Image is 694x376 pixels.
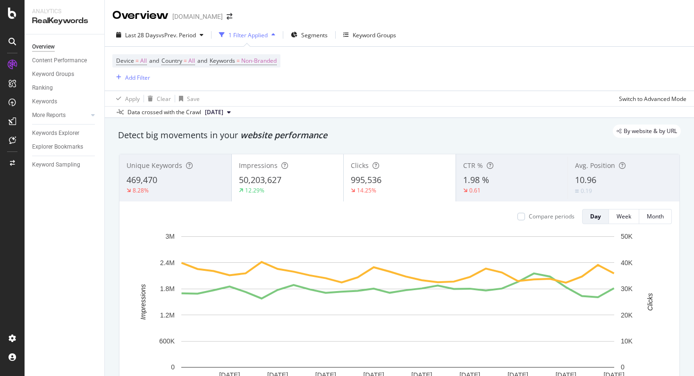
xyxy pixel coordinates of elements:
[140,54,147,67] span: All
[32,128,98,138] a: Keywords Explorer
[621,337,633,345] text: 10K
[112,72,150,83] button: Add Filter
[149,57,159,65] span: and
[32,69,74,79] div: Keyword Groups
[615,91,686,106] button: Switch to Advanced Mode
[157,95,171,103] div: Clear
[32,83,53,93] div: Ranking
[159,337,175,345] text: 600K
[125,95,140,103] div: Apply
[32,56,98,66] a: Content Performance
[32,83,98,93] a: Ranking
[227,13,232,20] div: arrow-right-arrow-left
[245,186,264,194] div: 12.29%
[241,54,277,67] span: Non-Branded
[215,27,279,42] button: 1 Filter Applied
[32,8,97,16] div: Analytics
[32,160,98,170] a: Keyword Sampling
[171,363,175,371] text: 0
[301,31,328,39] span: Segments
[463,174,489,185] span: 1.98 %
[32,97,98,107] a: Keywords
[647,212,664,220] div: Month
[144,91,171,106] button: Clear
[159,31,196,39] span: vs Prev. Period
[32,110,88,120] a: More Reports
[582,209,609,224] button: Day
[581,187,592,195] div: 0.19
[469,186,481,194] div: 0.61
[357,186,376,194] div: 14.25%
[621,285,633,292] text: 30K
[139,284,147,319] text: Impressions
[590,212,601,220] div: Day
[339,27,400,42] button: Keyword Groups
[160,285,175,292] text: 1.8M
[188,54,195,67] span: All
[575,190,579,192] img: Equal
[187,95,200,103] div: Save
[166,233,175,240] text: 3M
[205,108,223,117] span: 2025 Sep. 1st
[32,128,79,138] div: Keywords Explorer
[112,8,169,24] div: Overview
[32,56,87,66] div: Content Performance
[529,212,575,220] div: Compare periods
[609,209,639,224] button: Week
[621,311,633,319] text: 20K
[353,31,396,39] div: Keyword Groups
[32,42,55,52] div: Overview
[617,212,631,220] div: Week
[619,95,686,103] div: Switch to Advanced Mode
[32,69,98,79] a: Keyword Groups
[575,174,596,185] span: 10.96
[127,174,157,185] span: 469,470
[32,142,98,152] a: Explorer Bookmarks
[32,42,98,52] a: Overview
[160,311,175,319] text: 1.2M
[624,128,677,134] span: By website & by URL
[32,142,83,152] div: Explorer Bookmarks
[160,259,175,267] text: 2.4M
[575,161,615,170] span: Avg. Position
[287,27,331,42] button: Segments
[116,57,134,65] span: Device
[239,174,281,185] span: 50,203,627
[32,110,66,120] div: More Reports
[112,27,207,42] button: Last 28 DaysvsPrev. Period
[621,259,633,267] text: 40K
[239,161,278,170] span: Impressions
[210,57,235,65] span: Keywords
[32,16,97,26] div: RealKeywords
[175,91,200,106] button: Save
[125,31,159,39] span: Last 28 Days
[351,174,381,185] span: 995,536
[229,31,268,39] div: 1 Filter Applied
[463,161,483,170] span: CTR %
[172,12,223,21] div: [DOMAIN_NAME]
[125,74,150,82] div: Add Filter
[32,97,57,107] div: Keywords
[32,160,80,170] div: Keyword Sampling
[184,57,187,65] span: =
[646,293,654,310] text: Clicks
[161,57,182,65] span: Country
[621,363,625,371] text: 0
[135,57,139,65] span: =
[237,57,240,65] span: =
[127,161,182,170] span: Unique Keywords
[662,344,685,367] iframe: Intercom live chat
[351,161,369,170] span: Clicks
[201,107,235,118] button: [DATE]
[127,108,201,117] div: Data crossed with the Crawl
[112,91,140,106] button: Apply
[639,209,672,224] button: Month
[197,57,207,65] span: and
[621,233,633,240] text: 50K
[133,186,149,194] div: 8.28%
[613,125,681,138] div: legacy label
